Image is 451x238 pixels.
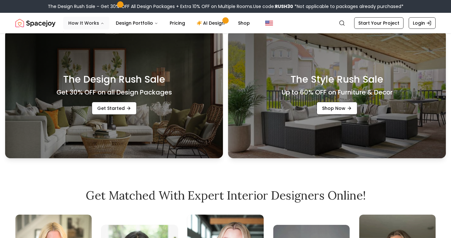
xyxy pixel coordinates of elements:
img: Spacejoy Logo [15,17,55,29]
nav: Main [63,17,255,29]
a: Get Started [92,102,137,115]
h3: The Style Rush Sale [291,74,383,85]
a: AI Design [191,17,232,29]
h4: Get 30% OFF on all Design Packages [56,88,172,97]
h3: The Design Rush Sale [63,74,165,85]
h4: Up to 60% OFF on Furniture & Decor [282,88,393,97]
a: Pricing [165,17,190,29]
button: Design Portfolio [111,17,163,29]
span: *Not applicable to packages already purchased* [293,3,404,10]
a: Start Your Project [354,17,404,29]
a: Shop Now [317,102,357,115]
h2: Get Matched with Expert Interior Designers Online! [15,189,436,202]
nav: Global [15,13,436,33]
a: Login [409,17,436,29]
a: Spacejoy [15,17,55,29]
span: Use code: [253,3,293,10]
button: How It Works [63,17,109,29]
b: RUSH30 [275,3,293,10]
div: The Design Rush Sale – Get 30% OFF All Design Packages + Extra 10% OFF on Multiple Rooms. [48,3,404,10]
a: Shop [233,17,255,29]
img: United States [265,19,273,27]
